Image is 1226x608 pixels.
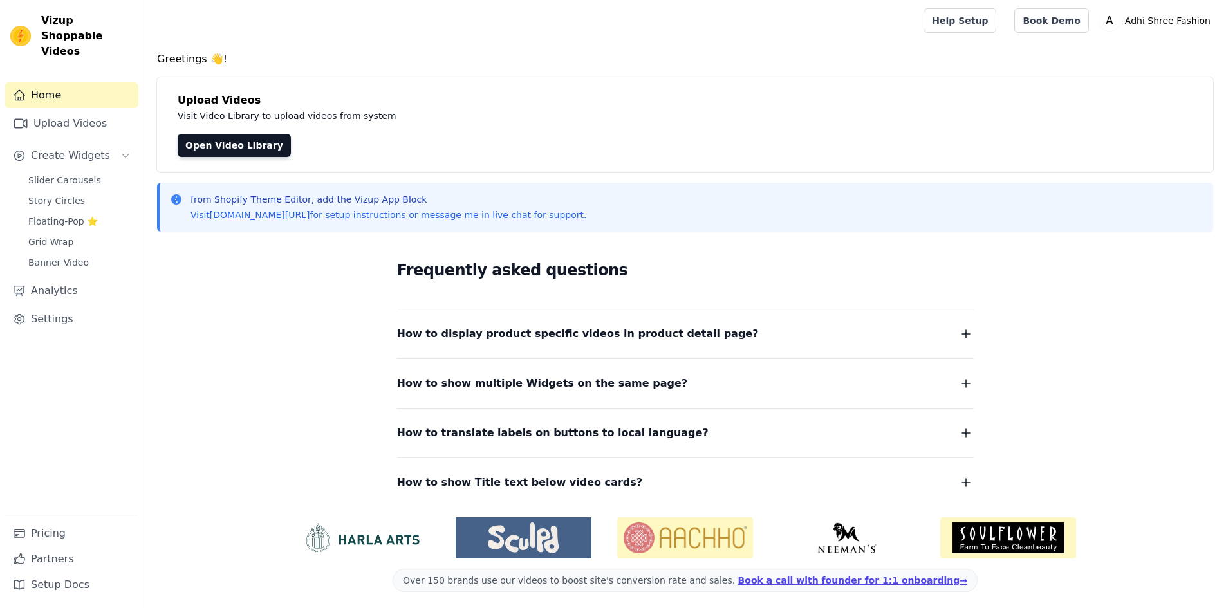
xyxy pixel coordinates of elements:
img: Aachho [617,517,753,558]
a: Open Video Library [178,134,291,157]
button: How to translate labels on buttons to local language? [397,424,974,442]
img: Sculpd US [456,522,591,553]
span: Banner Video [28,256,89,269]
h4: Greetings 👋! [157,51,1213,67]
a: Slider Carousels [21,171,138,189]
a: Banner Video [21,253,138,272]
a: Analytics [5,278,138,304]
a: Book Demo [1014,8,1088,33]
a: Pricing [5,520,138,546]
span: Story Circles [28,194,85,207]
span: How to translate labels on buttons to local language? [397,424,709,442]
p: Visit for setup instructions or message me in live chat for support. [190,208,586,221]
a: Grid Wrap [21,233,138,251]
a: Setup Docs [5,572,138,598]
a: Story Circles [21,192,138,210]
button: How to show Title text below video cards? [397,474,974,492]
img: Neeman's [779,522,915,553]
span: Create Widgets [31,148,110,163]
span: How to display product specific videos in product detail page? [397,325,759,343]
span: How to show Title text below video cards? [397,474,643,492]
a: Floating-Pop ⭐ [21,212,138,230]
span: Grid Wrap [28,235,73,248]
a: Help Setup [924,8,996,33]
span: Slider Carousels [28,174,101,187]
span: Floating-Pop ⭐ [28,215,98,228]
a: Settings [5,306,138,332]
a: Book a call with founder for 1:1 onboarding [738,575,967,585]
a: Upload Videos [5,111,138,136]
span: Vizup Shoppable Videos [41,13,133,59]
button: How to display product specific videos in product detail page? [397,325,974,343]
button: A Adhi Shree Fashion [1099,9,1216,32]
img: Vizup [10,26,31,46]
h2: Frequently asked questions [397,257,974,283]
span: How to show multiple Widgets on the same page? [397,374,688,392]
p: from Shopify Theme Editor, add the Vizup App Block [190,193,586,206]
p: Adhi Shree Fashion [1120,9,1216,32]
button: How to show multiple Widgets on the same page? [397,374,974,392]
text: A [1106,14,1113,27]
h4: Upload Videos [178,93,1193,108]
img: HarlaArts [294,522,430,553]
img: Soulflower [940,517,1076,558]
a: [DOMAIN_NAME][URL] [210,210,310,220]
a: Home [5,82,138,108]
button: Create Widgets [5,143,138,169]
a: Partners [5,546,138,572]
p: Visit Video Library to upload videos from system [178,108,754,124]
